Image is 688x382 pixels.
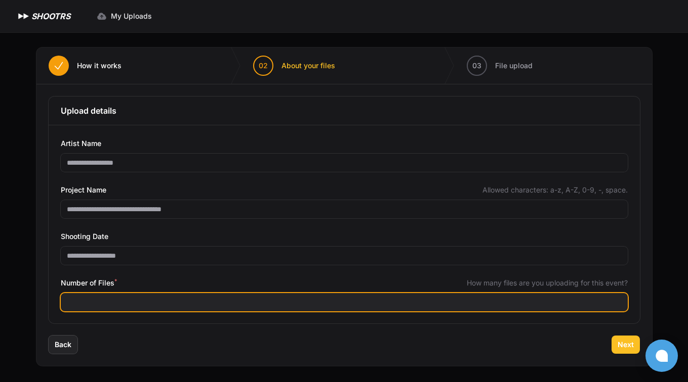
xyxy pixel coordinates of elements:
span: 02 [259,61,268,71]
span: Next [618,340,634,350]
button: Next [612,336,640,354]
span: Allowed characters: a-z, A-Z, 0-9, -, space. [482,185,628,195]
span: About your files [281,61,335,71]
span: My Uploads [111,11,152,21]
button: Open chat window [645,340,678,372]
span: File upload [495,61,533,71]
a: My Uploads [91,7,158,25]
span: Number of Files [61,277,117,289]
span: Artist Name [61,137,101,150]
img: SHOOTRS [16,10,31,22]
span: How many files are you uploading for this event? [467,278,628,288]
a: SHOOTRS SHOOTRS [16,10,70,22]
h3: Upload details [61,105,628,117]
span: Shooting Date [61,230,108,243]
span: Project Name [61,184,106,196]
button: How it works [36,47,134,84]
button: 03 File upload [455,47,545,84]
button: Back [49,336,77,354]
span: 03 [472,61,481,71]
span: Back [55,340,71,350]
button: 02 About your files [241,47,347,84]
span: How it works [77,61,122,71]
h1: SHOOTRS [31,10,70,22]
